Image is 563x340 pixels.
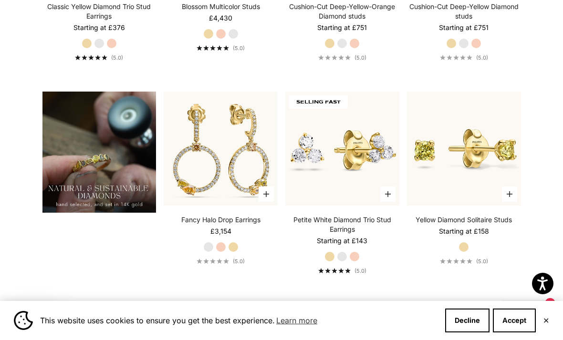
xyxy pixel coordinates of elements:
sale-price: Starting at £751 [317,23,367,32]
div: 5.0 out of 5.0 stars [318,55,351,60]
span: (5.0) [354,268,366,274]
span: (5.0) [111,54,123,61]
a: Fancy Halo Drop Earrings [181,215,261,225]
a: 5.0 out of 5.0 stars(5.0) [440,258,488,265]
a: Petite White Diamond Trio Stud Earrings [285,215,399,234]
img: Cookie banner [14,311,33,330]
sale-price: Starting at £376 [73,23,125,32]
img: #YellowGold [407,92,521,206]
a: 5.0 out of 5.0 stars(5.0) [197,258,245,265]
a: 5.0 out of 5.0 stars(5.0) [197,45,245,52]
sale-price: Starting at £158 [439,227,489,236]
div: 5.0 out of 5.0 stars [318,268,351,273]
span: (5.0) [476,54,488,61]
a: Classic Yellow Diamond Trio Stud Earrings [42,2,156,21]
span: (5.0) [233,258,245,265]
a: 5.0 out of 5.0 stars(5.0) [440,54,488,61]
a: 5.0 out of 5.0 stars(5.0) [318,54,366,61]
span: (5.0) [354,54,366,61]
span: (5.0) [233,45,245,52]
div: 5.0 out of 5.0 stars [440,258,472,264]
a: Blossom Multicolor Studs [182,2,260,11]
span: (5.0) [476,258,488,265]
span: This website uses cookies to ensure you get the best experience. [40,313,438,328]
div: 5.0 out of 5.0 stars [75,55,107,60]
a: Yellow Diamond Solitaire Studs [416,215,512,225]
a: 5.0 out of 5.0 stars(5.0) [318,268,366,274]
button: Decline [445,309,490,332]
sale-price: Starting at £143 [317,236,367,246]
sale-price: Starting at £751 [439,23,489,32]
a: Cushion-Cut Deep-Yellow Diamond studs [407,2,521,21]
button: Accept [493,309,536,332]
a: 5.0 out of 5.0 stars(5.0) [75,54,123,61]
sale-price: £4,430 [209,13,232,23]
img: #YellowGold [164,92,278,206]
div: 5.0 out of 5.0 stars [197,258,229,264]
div: 5.0 out of 5.0 stars [440,55,472,60]
a: Cushion-Cut Deep-Yellow-Orange Diamond studs [285,2,399,21]
span: SELLING FAST [289,95,348,109]
a: Learn more [275,313,319,328]
button: Close [543,318,549,323]
sale-price: £3,154 [210,227,231,236]
img: #YellowGold [285,92,399,206]
div: 5.0 out of 5.0 stars [197,45,229,51]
